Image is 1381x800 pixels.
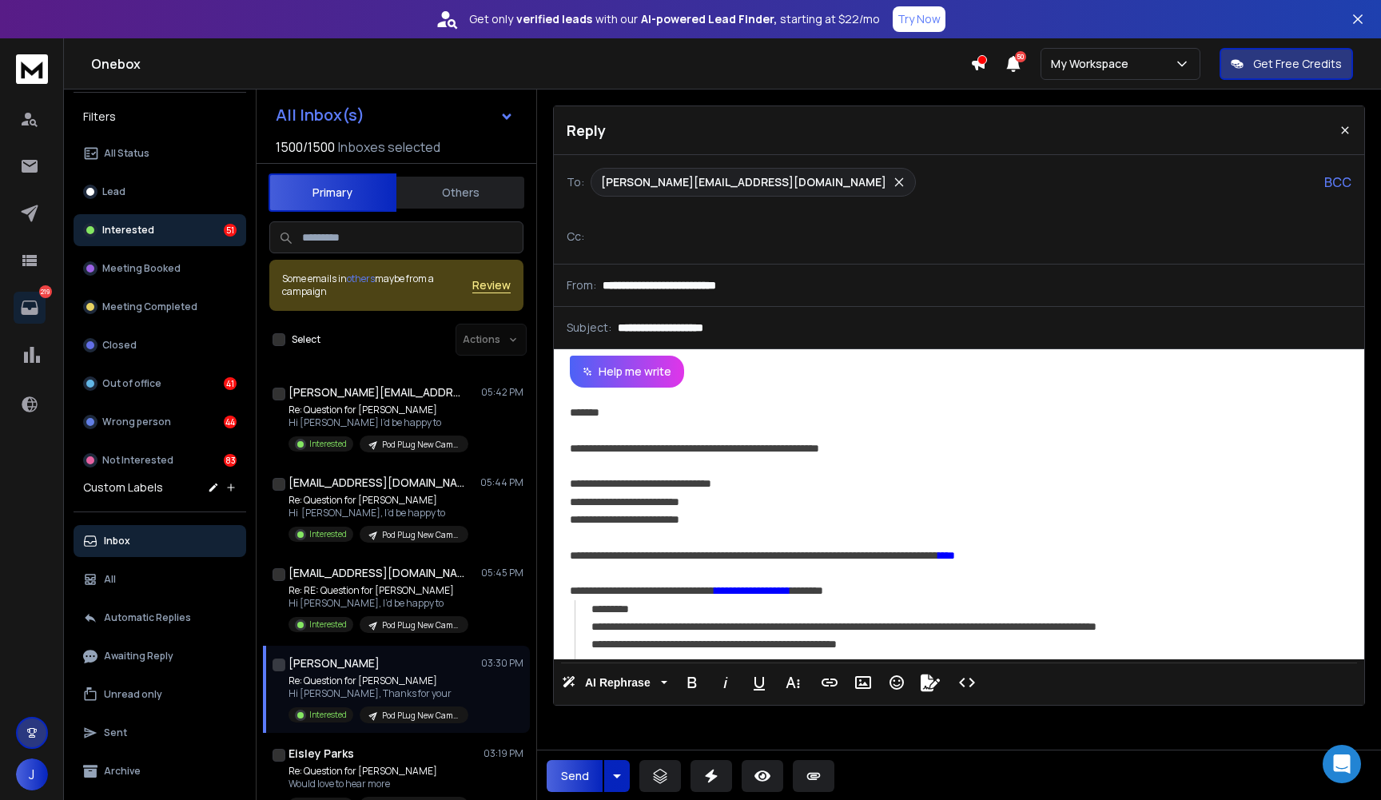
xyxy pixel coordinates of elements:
[102,300,197,313] p: Meeting Completed
[484,747,523,760] p: 03:19 PM
[16,758,48,790] button: J
[102,339,137,352] p: Closed
[74,717,246,749] button: Sent
[567,229,584,245] p: Cc:
[104,147,149,160] p: All Status
[83,480,163,496] h3: Custom Labels
[1323,745,1361,783] div: Open Intercom Messenger
[74,368,246,400] button: Out of office41
[382,529,459,541] p: Pod PLug New Campaig (September)
[74,176,246,208] button: Lead
[952,667,982,699] button: Code View
[481,386,523,399] p: 05:42 PM
[276,137,335,157] span: 1500 / 1500
[481,657,523,670] p: 03:30 PM
[814,667,845,699] button: Insert Link (Ctrl+K)
[480,476,523,489] p: 05:44 PM
[1324,173,1351,192] p: BCC
[744,667,774,699] button: Underline (Ctrl+U)
[74,563,246,595] button: All
[269,173,396,212] button: Primary
[1253,56,1342,72] p: Get Free Credits
[74,755,246,787] button: Archive
[74,406,246,438] button: Wrong person44
[282,273,472,298] div: Some emails in maybe from a campaign
[289,597,468,610] p: Hi [PERSON_NAME], I’d be happy to
[289,565,464,581] h1: [EMAIL_ADDRESS][DOMAIN_NAME]
[396,175,524,210] button: Others
[641,11,777,27] strong: AI-powered Lead Finder,
[74,253,246,285] button: Meeting Booked
[91,54,970,74] h1: Onebox
[74,640,246,672] button: Awaiting Reply
[567,320,611,336] p: Subject:
[382,619,459,631] p: Pod PLug New Campaig (September)
[224,224,237,237] div: 51
[897,11,941,27] p: Try Now
[915,667,945,699] button: Signature
[104,611,191,624] p: Automatic Replies
[224,454,237,467] div: 83
[289,765,468,778] p: Re: Question for [PERSON_NAME]
[472,277,511,293] button: Review
[677,667,707,699] button: Bold (Ctrl+B)
[347,272,375,285] span: others
[382,439,459,451] p: Pod PLug New Campaig (September)
[289,584,468,597] p: Re: RE: Question for [PERSON_NAME]
[104,688,162,701] p: Unread only
[567,174,584,190] p: To:
[1015,51,1026,62] span: 50
[289,655,380,671] h1: [PERSON_NAME]
[309,528,347,540] p: Interested
[276,107,364,123] h1: All Inbox(s)
[104,650,173,663] p: Awaiting Reply
[14,292,46,324] a: 219
[481,567,523,579] p: 05:45 PM
[224,377,237,390] div: 41
[74,137,246,169] button: All Status
[102,454,173,467] p: Not Interested
[104,726,127,739] p: Sent
[289,494,468,507] p: Re: Question for [PERSON_NAME]
[289,746,354,762] h1: Eisley Parks
[601,174,886,190] p: [PERSON_NAME][EMAIL_ADDRESS][DOMAIN_NAME]
[516,11,592,27] strong: verified leads
[102,185,125,198] p: Lead
[104,765,141,778] p: Archive
[848,667,878,699] button: Insert Image (Ctrl+P)
[559,667,671,699] button: AI Rephrase
[39,285,52,298] p: 219
[289,475,464,491] h1: [EMAIL_ADDRESS][DOMAIN_NAME]
[102,262,181,275] p: Meeting Booked
[469,11,880,27] p: Get only with our starting at $22/mo
[710,667,741,699] button: Italic (Ctrl+I)
[263,99,527,131] button: All Inbox(s)
[289,675,468,687] p: Re: Question for [PERSON_NAME]
[882,667,912,699] button: Emoticons
[224,416,237,428] div: 44
[309,438,347,450] p: Interested
[104,535,130,547] p: Inbox
[289,687,468,700] p: Hi [PERSON_NAME], Thanks for your
[338,137,440,157] h3: Inboxes selected
[547,760,603,792] button: Send
[102,377,161,390] p: Out of office
[893,6,945,32] button: Try Now
[289,384,464,400] h1: [PERSON_NAME][EMAIL_ADDRESS][DOMAIN_NAME]
[289,507,468,519] p: Hi [PERSON_NAME], I’d be happy to
[292,333,320,346] label: Select
[104,573,116,586] p: All
[102,224,154,237] p: Interested
[289,416,468,429] p: Hi [PERSON_NAME] I’d be happy to
[570,356,684,388] button: Help me write
[309,619,347,631] p: Interested
[567,119,606,141] p: Reply
[74,525,246,557] button: Inbox
[382,710,459,722] p: Pod PLug New Campaig (September)
[309,709,347,721] p: Interested
[102,416,171,428] p: Wrong person
[778,667,808,699] button: More Text
[74,105,246,128] h3: Filters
